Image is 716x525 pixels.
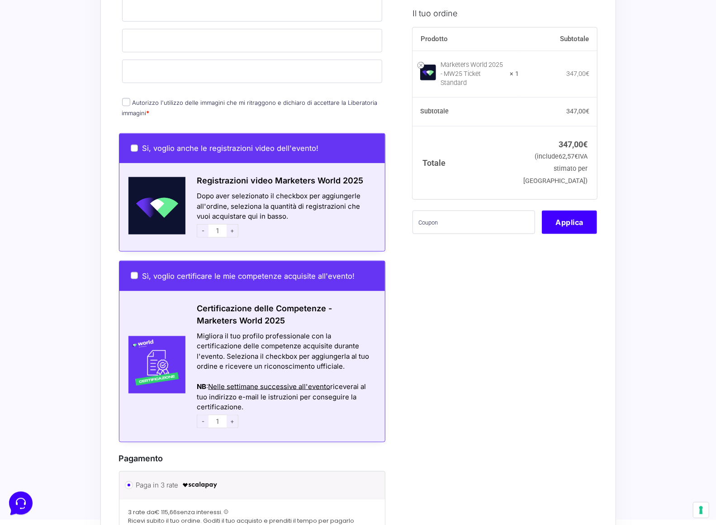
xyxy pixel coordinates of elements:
[14,36,77,43] span: Le tue conversazioni
[209,224,227,238] input: 1
[559,139,588,149] bdi: 347,00
[583,139,588,149] span: €
[131,272,138,279] input: Sì, voglio certificare le mie competenze acquisite all'evento!
[14,112,71,119] span: Trova una risposta
[523,153,588,185] small: (include IVA stimato per [GEOGRAPHIC_DATA])
[182,480,218,491] img: scalapay-logo-black.png
[197,176,363,185] span: Registrazioni video Marketers World 2025
[209,415,227,428] input: 1
[122,98,130,106] input: Autorizzo l'utilizzo delle immagini che mi ritraggono e dichiaro di accettare la Liberatoria imma...
[119,336,186,394] img: Certificazione-MW24-300x300-1.jpg
[142,272,355,281] span: Sì, voglio certificare le mie competenze acquisite all'evento!
[197,415,209,428] span: -
[566,70,589,77] bdi: 347,00
[78,303,103,311] p: Messaggi
[197,304,332,325] span: Certificazione delle Competenze - Marketers World 2025
[420,65,436,80] img: Marketers World 2025 - MW25 Ticket Standard
[227,415,238,428] span: +
[519,27,597,51] th: Subtotale
[586,70,589,77] span: €
[43,51,62,69] img: dark
[559,153,578,160] span: 62,57
[197,382,374,412] div: : riceverai al tuo indirizzo e-mail le istruzioni per conseguire la certificazione.
[197,224,209,238] span: -
[227,224,238,238] span: +
[413,7,597,19] h3: Il tuo ordine
[14,51,33,69] img: dark
[20,131,148,141] input: Cerca un articolo...
[185,191,385,240] div: Dopo aver selezionato il checkbox per aggiungerle all'ordine, seleziona la quantità di registrazi...
[7,7,152,22] h2: Ciao da Marketers 👋
[122,99,378,117] label: Autorizzo l'utilizzo delle immagini che mi ritraggono e dichiaro di accettare la Liberatoria imma...
[510,69,519,78] strong: × 1
[136,478,365,492] label: Paga in 3 rate
[413,27,519,51] th: Prodotto
[413,126,519,199] th: Totale
[197,372,374,382] div: Azioni del messaggio
[131,145,138,152] input: Si, voglio anche le registrazioni video dell'evento!
[197,382,206,391] strong: NB
[7,490,34,517] iframe: Customerly Messenger Launcher
[7,290,63,311] button: Home
[197,331,374,372] div: Migliora il tuo profilo professionale con la certificazione delle competenze acquisite durante l'...
[118,290,174,311] button: Aiuto
[542,210,597,234] button: Applica
[413,97,519,126] th: Subtotale
[139,303,152,311] p: Aiuto
[586,108,589,115] span: €
[27,303,43,311] p: Home
[441,60,504,87] div: Marketers World 2025 - MW25 Ticket Standard
[566,108,589,115] bdi: 347,00
[29,51,47,69] img: dark
[574,153,578,160] span: €
[63,290,119,311] button: Messaggi
[14,76,166,94] button: Inizia una conversazione
[208,382,330,391] span: Nelle settimane successive all'evento
[142,144,319,153] span: Si, voglio anche le registrazioni video dell'evento!
[119,452,386,464] h3: Pagamento
[59,81,133,89] span: Inizia una conversazione
[693,502,709,518] button: Le tue preferenze relative al consenso per le tecnologie di tracciamento
[413,210,535,234] input: Coupon
[96,112,166,119] a: Apri Centro Assistenza
[119,177,186,234] img: Schermata-2022-04-11-alle-18.28.41.png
